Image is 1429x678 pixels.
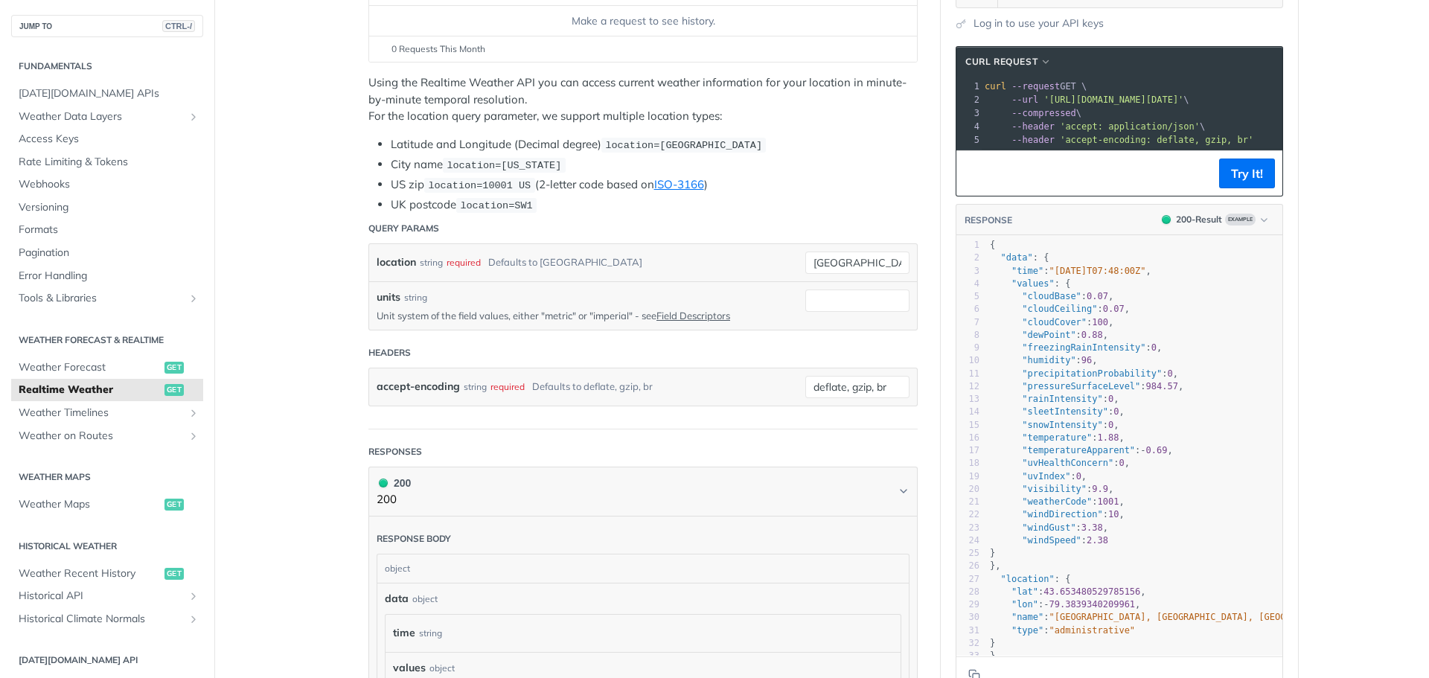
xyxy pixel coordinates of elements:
span: curl [985,81,1006,92]
span: : , [990,586,1146,597]
span: : , [990,522,1108,533]
span: } [990,548,995,558]
div: object [412,592,438,606]
div: 19 [956,470,979,483]
span: - [1043,599,1049,610]
div: 16 [956,432,979,444]
button: Copy to clipboard [964,162,985,185]
span: : , [990,291,1113,301]
span: : { [990,252,1049,263]
span: "windDirection" [1022,509,1102,519]
div: 18 [956,457,979,470]
span: : { [990,278,1070,289]
span: : , [990,304,1130,314]
a: Weather on RoutesShow subpages for Weather on Routes [11,425,203,447]
span: location=[US_STATE] [447,160,561,171]
span: 0 [1076,471,1081,482]
span: 0.07 [1087,291,1108,301]
span: get [164,568,184,580]
div: 2 [956,93,982,106]
a: Versioning [11,196,203,219]
div: string [420,252,443,273]
span: Pagination [19,246,199,260]
div: 12 [956,380,979,393]
span: get [164,499,184,511]
span: Error Handling [19,269,199,284]
span: : , [990,355,1098,365]
h2: [DATE][DOMAIN_NAME] API [11,653,203,667]
span: : , [990,330,1108,340]
span: "administrative" [1049,625,1136,636]
span: "cloudBase" [1022,291,1081,301]
a: Formats [11,219,203,241]
div: 17 [956,444,979,457]
span: 2.38 [1087,535,1108,546]
button: Try It! [1219,159,1275,188]
p: 200 [377,491,411,508]
span: Tools & Libraries [19,291,184,306]
div: string [419,622,442,644]
span: 0 [1113,406,1119,417]
button: 200 200200 [377,475,909,508]
span: "sleetIntensity" [1022,406,1108,417]
div: 3 [956,265,979,278]
span: "values" [1011,278,1055,289]
a: ISO-3166 [654,177,704,191]
div: 30 [956,611,979,624]
div: Headers [368,346,411,359]
span: get [164,362,184,374]
li: UK postcode [391,196,918,214]
span: Weather Forecast [19,360,161,375]
li: City name [391,156,918,173]
div: 200 [377,475,411,491]
span: }, [990,560,1001,571]
label: accept-encoding [377,376,460,397]
button: Show subpages for Weather on Routes [188,430,199,442]
span: --compressed [1011,108,1076,118]
span: : , [990,406,1125,417]
span: cURL Request [965,55,1038,68]
span: 1001 [1098,496,1119,507]
div: Response body [377,532,451,546]
span: \ [985,121,1205,132]
span: 0 Requests This Month [391,42,485,56]
div: required [490,376,525,397]
span: "time" [1011,266,1043,276]
span: "windSpeed" [1022,535,1081,546]
span: : , [990,509,1125,519]
span: "lon" [1011,599,1038,610]
span: GET \ [985,81,1087,92]
span: "uvIndex" [1022,471,1070,482]
span: CTRL-/ [162,20,195,32]
p: Using the Realtime Weather API you can access current weather information for your location in mi... [368,74,918,125]
svg: Chevron [898,485,909,497]
button: Show subpages for Weather Data Layers [188,111,199,123]
a: Log in to use your API keys [974,16,1104,31]
span: '[URL][DOMAIN_NAME][DATE]' [1043,95,1183,105]
div: Query Params [368,222,439,235]
span: 43.653480529785156 [1043,586,1140,597]
span: Webhooks [19,177,199,192]
a: Weather Recent Historyget [11,563,203,585]
a: Pagination [11,242,203,264]
button: JUMP TOCTRL-/ [11,15,203,37]
button: cURL Request [960,54,1057,69]
span: Access Keys [19,132,199,147]
span: : , [990,368,1178,379]
div: 24 [956,534,979,547]
span: : , [990,342,1162,353]
span: : , [990,420,1119,430]
span: Rate Limiting & Tokens [19,155,199,170]
li: US zip (2-letter code based on ) [391,176,918,194]
span: values [393,660,426,676]
span: data [385,591,409,607]
span: 100 [1092,317,1108,327]
div: Defaults to [GEOGRAPHIC_DATA] [488,252,642,273]
h2: Fundamentals [11,60,203,73]
span: Formats [19,223,199,237]
span: --url [1011,95,1038,105]
h2: Historical Weather [11,540,203,553]
a: Weather TimelinesShow subpages for Weather Timelines [11,402,203,424]
button: Show subpages for Tools & Libraries [188,292,199,304]
div: 9 [956,342,979,354]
